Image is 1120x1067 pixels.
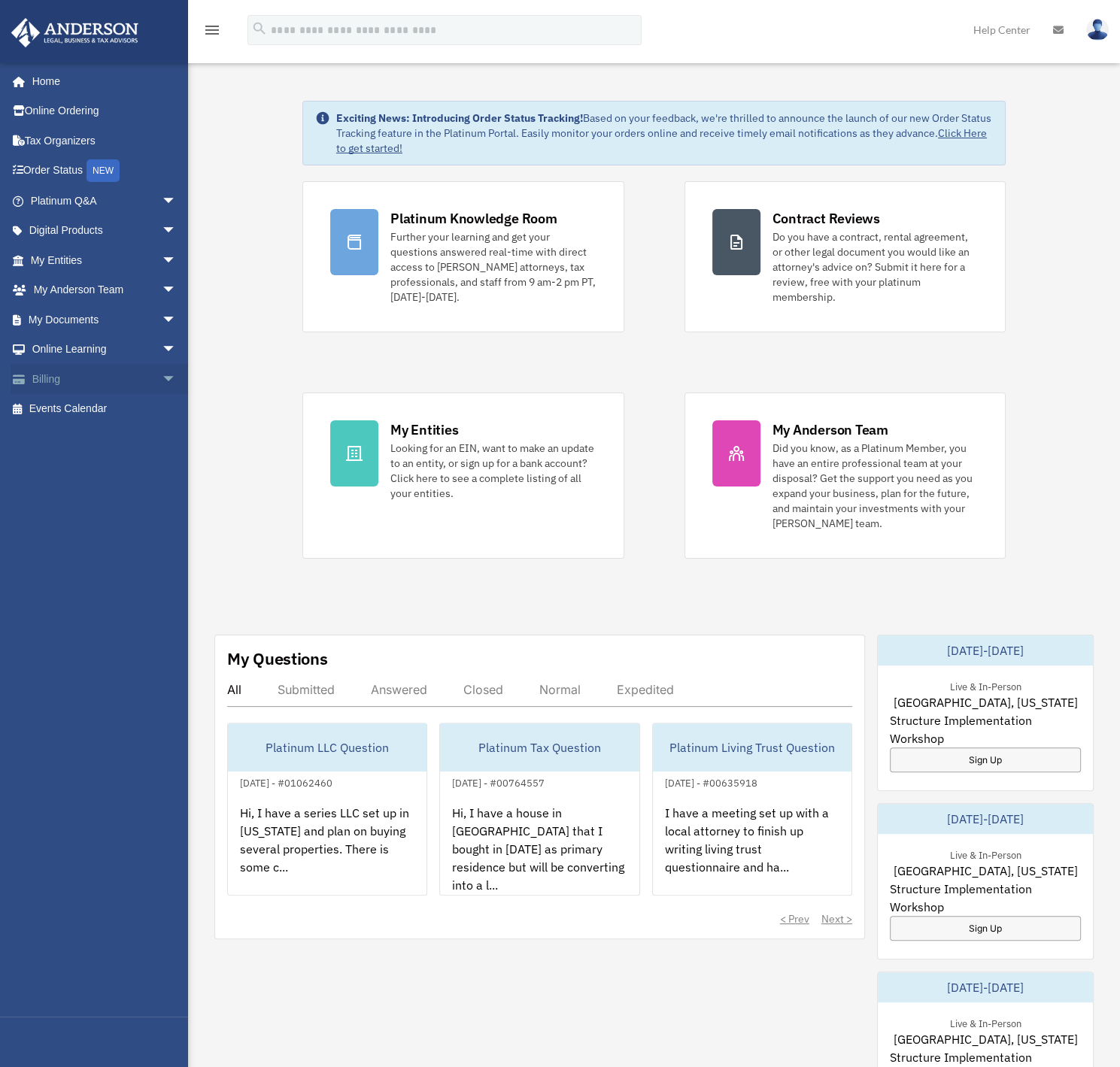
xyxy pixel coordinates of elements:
[162,245,192,276] span: arrow_drop_down
[371,682,427,697] div: Answered
[11,186,199,216] a: Platinum Q&Aarrow_drop_down
[228,774,344,790] div: [DATE] - #01062460
[302,181,624,332] a: Platinum Knowledge Room Further your learning and get your questions answered real-time with dire...
[890,711,1081,747] span: Structure Implementation Workshop
[684,181,1006,332] a: Contract Reviews Do you have a contract, rental agreement, or other legal document you would like...
[7,18,143,47] img: Anderson Advisors Platinum Portal
[878,635,1093,665] div: [DATE]-[DATE]
[440,792,639,909] div: Hi, I have a house in [GEOGRAPHIC_DATA] that I bought in [DATE] as primary residence but will be ...
[278,682,335,697] div: Submitted
[463,682,503,697] div: Closed
[772,420,888,439] div: My Anderson Team
[439,723,639,896] a: Platinum Tax Question[DATE] - #00764557Hi, I have a house in [GEOGRAPHIC_DATA] that I bought in [...
[162,305,192,335] span: arrow_drop_down
[772,441,979,531] div: Did you know, as a Platinum Member, you have an entire professional team at your disposal? Get th...
[937,1014,1033,1030] div: Live & In-Person
[336,111,583,125] strong: Exciting News: Introducing Order Status Tracking!
[653,723,851,771] div: Platinum Living Trust Question
[11,216,199,246] a: Digital Productsarrow_drop_down
[1086,19,1109,41] img: User Pic
[390,209,557,228] div: Platinum Knowledge Room
[440,774,557,790] div: [DATE] - #00764557
[390,229,596,305] div: Further your learning and get your questions answered real-time with direct access to [PERSON_NAM...
[390,441,596,501] div: Looking for an EIN, want to make an update to an entity, or sign up for a bank account? Click her...
[772,209,880,228] div: Contract Reviews
[162,335,192,365] span: arrow_drop_down
[652,723,852,896] a: Platinum Living Trust Question[DATE] - #00635918I have a meeting set up with a local attorney to ...
[890,747,1081,772] a: Sign Up
[893,1030,1077,1048] span: [GEOGRAPHIC_DATA], [US_STATE]
[11,66,192,96] a: Home
[336,111,993,156] div: Based on your feedback, we're thrilled to announce the launch of our new Order Status Tracking fe...
[162,186,192,217] span: arrow_drop_down
[302,393,624,559] a: My Entities Looking for an EIN, want to make an update to an entity, or sign up for a bank accoun...
[162,275,192,306] span: arrow_drop_down
[203,21,221,39] i: menu
[890,880,1081,916] span: Structure Implementation Workshop
[937,677,1033,693] div: Live & In-Person
[162,216,192,247] span: arrow_drop_down
[11,275,199,305] a: My Anderson Teamarrow_drop_down
[878,804,1093,834] div: [DATE]-[DATE]
[11,335,199,365] a: Online Learningarrow_drop_down
[11,156,199,186] a: Order StatusNEW
[11,394,199,424] a: Events Calendar
[653,792,851,909] div: I have a meeting set up with a local attorney to finish up writing living trust questionnaire and...
[772,229,979,305] div: Do you have a contract, rental agreement, or other legal document you would like an attorney's ad...
[684,393,1006,559] a: My Anderson Team Did you know, as a Platinum Member, you have an entire professional team at your...
[228,723,426,771] div: Platinum LLC Question
[87,159,120,182] div: NEW
[336,126,987,155] a: Click Here to get started!
[539,682,581,697] div: Normal
[227,723,427,896] a: Platinum LLC Question[DATE] - #01062460Hi, I have a series LLC set up in [US_STATE] and plan on b...
[878,972,1093,1002] div: [DATE]-[DATE]
[227,682,241,697] div: All
[227,647,328,670] div: My Questions
[11,245,199,275] a: My Entitiesarrow_drop_down
[937,846,1033,862] div: Live & In-Person
[203,26,221,39] a: menu
[11,305,199,335] a: My Documentsarrow_drop_down
[11,364,199,394] a: Billingarrow_drop_down
[893,693,1077,711] span: [GEOGRAPHIC_DATA], [US_STATE]
[653,774,769,790] div: [DATE] - #00635918
[251,20,268,37] i: search
[11,126,199,156] a: Tax Organizers
[893,862,1077,880] span: [GEOGRAPHIC_DATA], [US_STATE]
[390,420,458,439] div: My Entities
[440,723,639,771] div: Platinum Tax Question
[890,916,1081,941] a: Sign Up
[228,792,426,909] div: Hi, I have a series LLC set up in [US_STATE] and plan on buying several properties. There is some...
[162,364,192,395] span: arrow_drop_down
[11,96,199,126] a: Online Ordering
[617,682,674,697] div: Expedited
